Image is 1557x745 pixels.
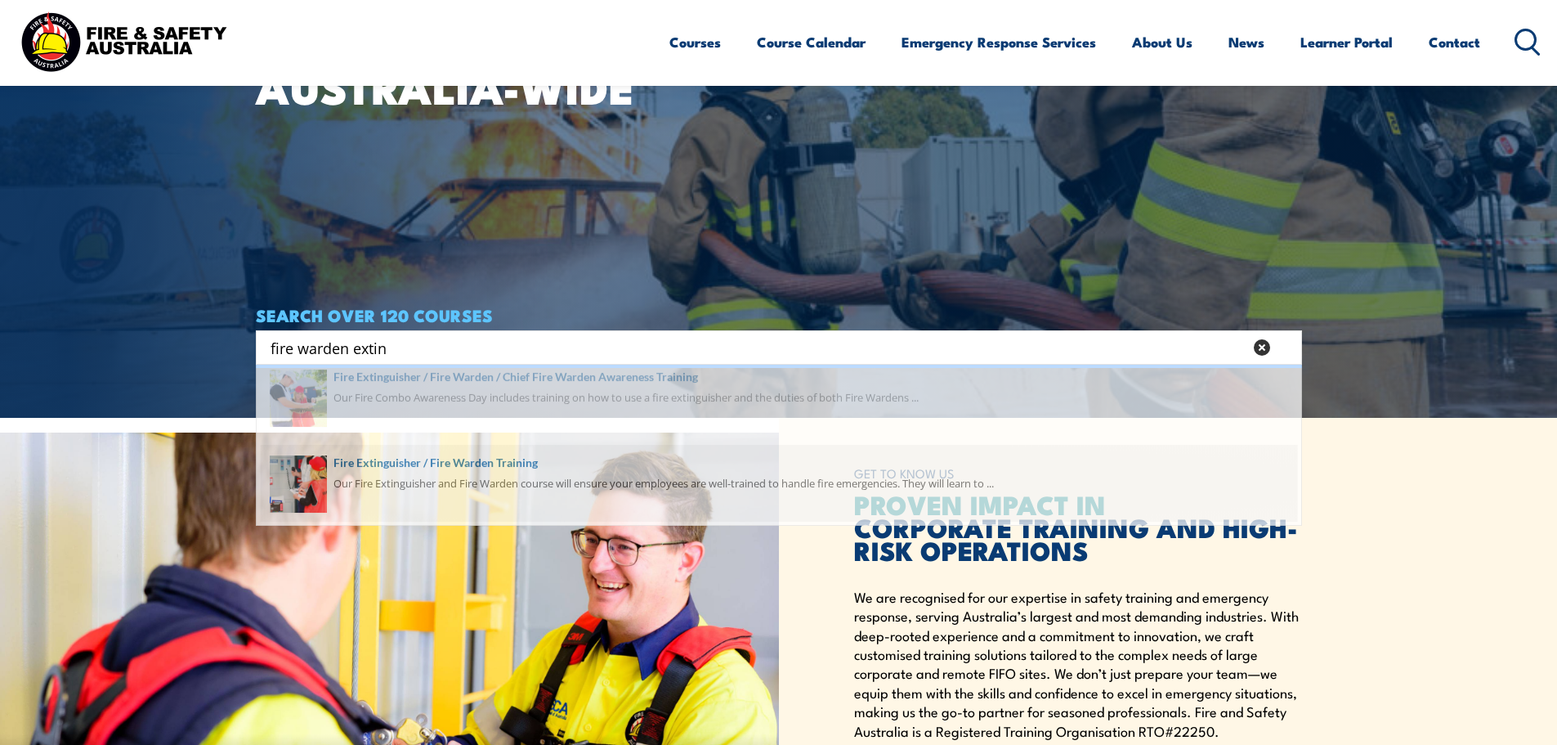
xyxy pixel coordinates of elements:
[1273,336,1296,359] button: Search magnifier button
[270,388,1288,406] a: Fire Extinguisher / Fire Warden / Chief Fire Warden Awareness Training
[274,336,1246,359] form: Search form
[1429,20,1480,64] a: Contact
[902,20,1096,64] a: Emergency Response Services
[854,587,1302,740] p: We are recognised for our expertise in safety training and emergency response, serving Australia’...
[854,492,1302,561] h2: CORPORATE TRAINING AND HIGH-RISK OPERATIONS
[1300,20,1393,64] a: Learner Portal
[270,465,1288,482] a: Fire Extinguisher / Fire Warden Training
[669,20,721,64] a: Courses
[757,20,866,64] a: Course Calendar
[1228,20,1264,64] a: News
[271,335,1243,360] input: Search input
[1132,20,1192,64] a: About Us
[256,306,1302,324] h4: SEARCH OVER 120 COURSES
